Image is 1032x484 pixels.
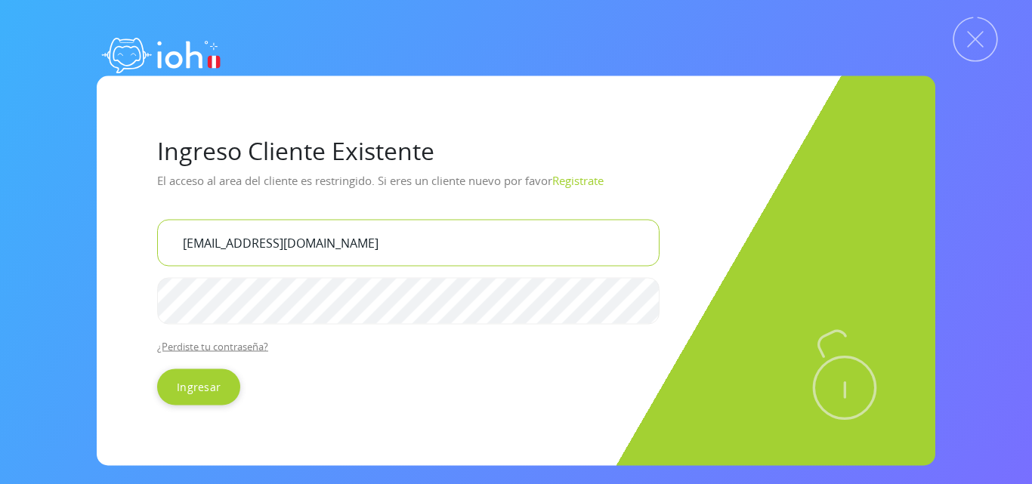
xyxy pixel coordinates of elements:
[157,368,240,405] input: Ingresar
[157,219,660,266] input: Tu correo
[157,168,875,207] p: El acceso al area del cliente es restringido. Si eres un cliente nuevo por favor
[157,339,268,353] a: ¿Perdiste tu contraseña?
[157,136,875,165] h1: Ingreso Cliente Existente
[552,172,604,187] a: Registrate
[97,23,225,83] img: logo
[953,17,998,62] img: Cerrar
